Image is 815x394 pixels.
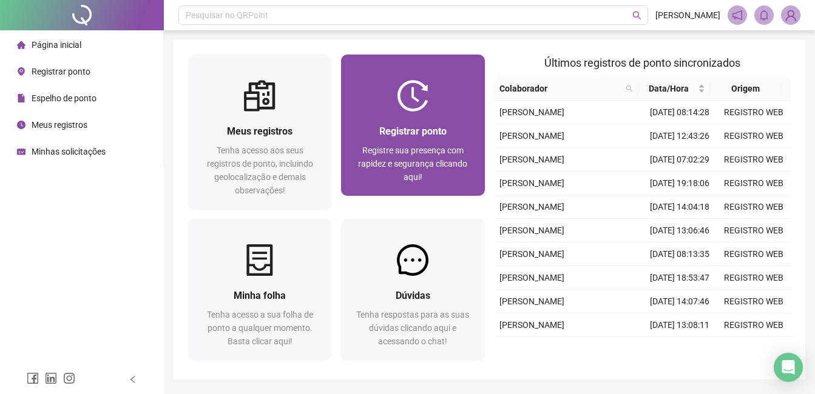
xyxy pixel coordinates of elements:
span: Registrar ponto [379,125,447,137]
span: schedule [17,147,25,156]
td: [DATE] 08:13:35 [643,242,717,266]
td: [DATE] 18:53:47 [643,266,717,290]
span: left [129,375,137,384]
td: REGISTRO WEB [717,219,791,242]
th: Data/Hora [638,77,709,101]
span: Meus registros [227,125,293,137]
span: notification [732,10,743,21]
td: [DATE] 13:08:11 [643,313,717,337]
span: search [623,79,635,98]
a: DúvidasTenha respostas para as suas dúvidas clicando aqui e acessando o chat! [341,219,484,360]
span: [PERSON_NAME] [499,296,564,306]
span: [PERSON_NAME] [499,178,564,188]
span: [PERSON_NAME] [499,225,564,235]
td: REGISTRO WEB [717,242,791,266]
span: Dúvidas [396,290,430,301]
td: REGISTRO WEB [717,172,791,195]
span: file [17,94,25,102]
span: home [17,41,25,49]
span: facebook [27,372,39,384]
td: REGISTRO WEB [717,148,791,172]
td: REGISTRO WEB [717,195,791,219]
a: Registrar pontoRegistre sua presença com rapidez e segurança clicando aqui! [341,55,484,196]
span: [PERSON_NAME] [499,107,564,117]
span: [PERSON_NAME] [655,8,720,22]
td: [DATE] 14:07:46 [643,290,717,313]
span: [PERSON_NAME] [499,202,564,212]
span: Minhas solicitações [32,147,106,156]
span: instagram [63,372,75,384]
th: Origem [710,77,782,101]
span: Colaborador [499,82,621,95]
td: [DATE] 08:14:28 [643,101,717,124]
span: Últimos registros de ponto sincronizados [544,56,740,69]
span: clock-circle [17,121,25,129]
span: [PERSON_NAME] [499,320,564,330]
a: Meus registrosTenha acesso aos seus registros de ponto, incluindo geolocalização e demais observa... [188,55,331,209]
span: Tenha respostas para as suas dúvidas clicando aqui e acessando o chat! [356,310,469,346]
td: REGISTRO WEB [717,313,791,337]
span: [PERSON_NAME] [499,273,564,282]
span: environment [17,67,25,76]
img: 86078 [782,6,800,24]
td: [DATE] 19:18:06 [643,172,717,195]
span: [PERSON_NAME] [499,131,564,141]
div: Open Intercom Messenger [774,353,803,382]
td: [DATE] 12:43:26 [643,124,717,148]
span: search [632,11,641,20]
span: Espelho de ponto [32,93,96,103]
a: Minha folhaTenha acesso a sua folha de ponto a qualquer momento. Basta clicar aqui! [188,219,331,360]
span: Data/Hora [643,82,695,95]
td: REGISTRO WEB [717,124,791,148]
span: Meus registros [32,120,87,130]
td: [DATE] 14:04:18 [643,195,717,219]
span: [PERSON_NAME] [499,249,564,259]
span: Tenha acesso a sua folha de ponto a qualquer momento. Basta clicar aqui! [207,310,313,346]
span: Registre sua presença com rapidez e segurança clicando aqui! [358,145,467,182]
span: Tenha acesso aos seus registros de ponto, incluindo geolocalização e demais observações! [207,145,313,195]
span: Página inicial [32,40,81,50]
span: [PERSON_NAME] [499,155,564,164]
td: [DATE] 13:06:46 [643,219,717,242]
td: REGISTRO WEB [717,290,791,313]
span: Minha folha [234,290,286,301]
td: REGISTRO WEB [717,101,791,124]
span: linkedin [45,372,57,384]
td: [DATE] 07:02:29 [643,148,717,172]
td: [DATE] 08:12:39 [643,337,717,361]
td: REGISTRO WEB [717,266,791,290]
td: REGISTRO WEB [717,337,791,361]
span: bell [759,10,769,21]
span: Registrar ponto [32,67,90,76]
span: search [626,85,633,92]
